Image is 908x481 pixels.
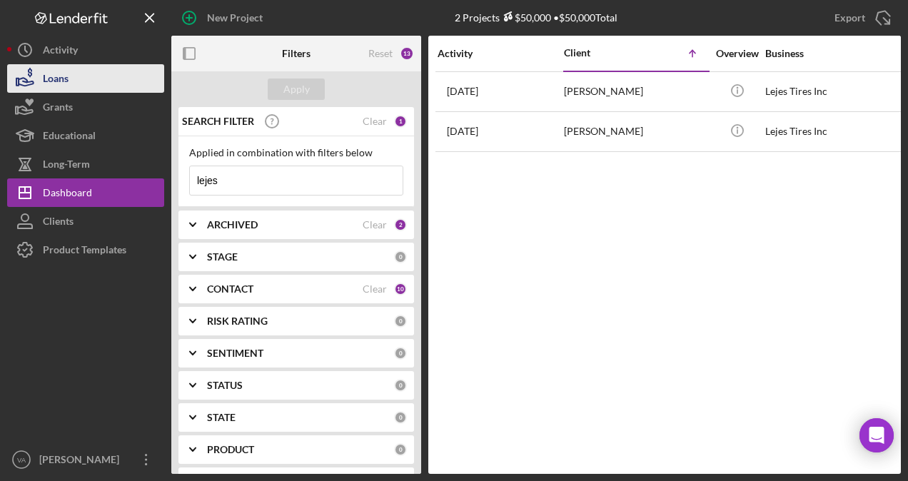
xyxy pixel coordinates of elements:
div: Overview [710,48,764,59]
button: Activity [7,36,164,64]
div: 10 [394,283,407,295]
div: Clients [43,207,74,239]
div: 0 [394,315,407,328]
b: Filters [282,48,311,59]
text: VA [17,456,26,464]
div: [PERSON_NAME] [36,445,128,477]
b: RISK RATING [207,315,268,327]
button: Educational [7,121,164,150]
div: Apply [283,79,310,100]
div: Long-Term [43,150,90,182]
b: STAGE [207,251,238,263]
b: SENTIMENT [207,348,263,359]
div: Activity [438,48,563,59]
div: Grants [43,93,73,125]
b: ARCHIVED [207,219,258,231]
time: 2025-09-03 16:47 [447,86,478,97]
div: Educational [43,121,96,153]
div: Clear [363,283,387,295]
div: 2 Projects • $50,000 Total [455,11,617,24]
button: Dashboard [7,178,164,207]
button: Product Templates [7,236,164,264]
div: 0 [394,411,407,424]
div: 2 [394,218,407,231]
div: Business [765,48,908,59]
div: Lejes Tires Inc [765,113,908,151]
b: SEARCH FILTER [182,116,254,127]
button: Grants [7,93,164,121]
b: CONTACT [207,283,253,295]
div: Reset [368,48,393,59]
div: Lejes Tires Inc [765,73,908,111]
div: Client [564,47,635,59]
div: 1 [394,115,407,128]
button: New Project [171,4,277,32]
button: Clients [7,207,164,236]
div: 0 [394,250,407,263]
div: Clear [363,116,387,127]
div: Open Intercom Messenger [859,418,894,452]
button: Export [820,4,901,32]
div: $50,000 [500,11,551,24]
div: Applied in combination with filters below [189,147,403,158]
div: [PERSON_NAME] [564,73,707,111]
b: STATE [207,412,236,423]
div: New Project [207,4,263,32]
button: VA[PERSON_NAME] [7,445,164,474]
div: 0 [394,443,407,456]
div: Dashboard [43,178,92,211]
time: 2025-08-28 02:54 [447,126,478,137]
button: Loans [7,64,164,93]
div: 0 [394,379,407,392]
div: Clear [363,219,387,231]
div: Activity [43,36,78,68]
div: Product Templates [43,236,126,268]
div: 13 [400,46,414,61]
div: Loans [43,64,69,96]
div: [PERSON_NAME] [564,113,707,151]
b: STATUS [207,380,243,391]
b: PRODUCT [207,444,254,455]
div: Export [834,4,865,32]
button: Long-Term [7,150,164,178]
button: Apply [268,79,325,100]
div: 0 [394,347,407,360]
